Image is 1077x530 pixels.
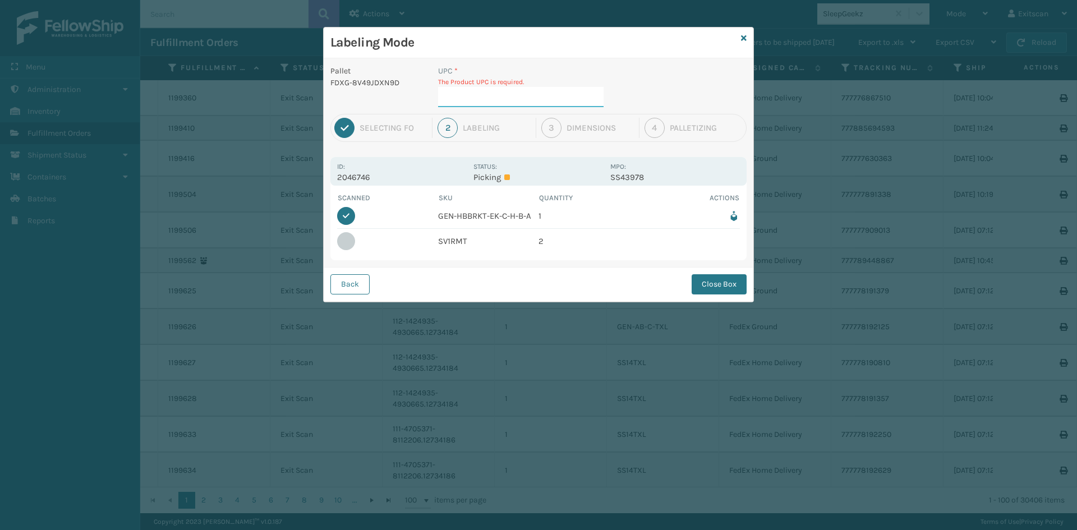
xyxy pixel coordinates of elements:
label: Status: [473,163,497,170]
p: Pallet [330,65,425,77]
label: UPC [438,65,458,77]
td: 1 [538,204,639,229]
h3: Labeling Mode [330,34,737,51]
td: GEN-HBBRKT-EK-C-H-B-A [438,204,539,229]
p: FDXG-8V49JDXN9D [330,77,425,89]
td: SV1RMT [438,229,539,254]
div: Labeling [463,123,530,133]
p: SS43978 [610,172,740,182]
th: SKU [438,192,539,204]
button: Close Box [692,274,747,294]
label: MPO: [610,163,626,170]
div: Palletizing [670,123,743,133]
td: 2 [538,229,639,254]
button: Back [330,274,370,294]
th: Actions [639,192,740,204]
div: Selecting FO [360,123,427,133]
p: 2046746 [337,172,467,182]
label: Id: [337,163,345,170]
th: Quantity [538,192,639,204]
div: 1 [334,118,355,138]
div: 4 [645,118,665,138]
div: 3 [541,118,561,138]
p: The Product UPC is required. [438,77,604,87]
td: Remove from box [639,204,740,229]
th: Scanned [337,192,438,204]
div: Dimensions [567,123,634,133]
p: Picking [473,172,603,182]
div: 2 [438,118,458,138]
